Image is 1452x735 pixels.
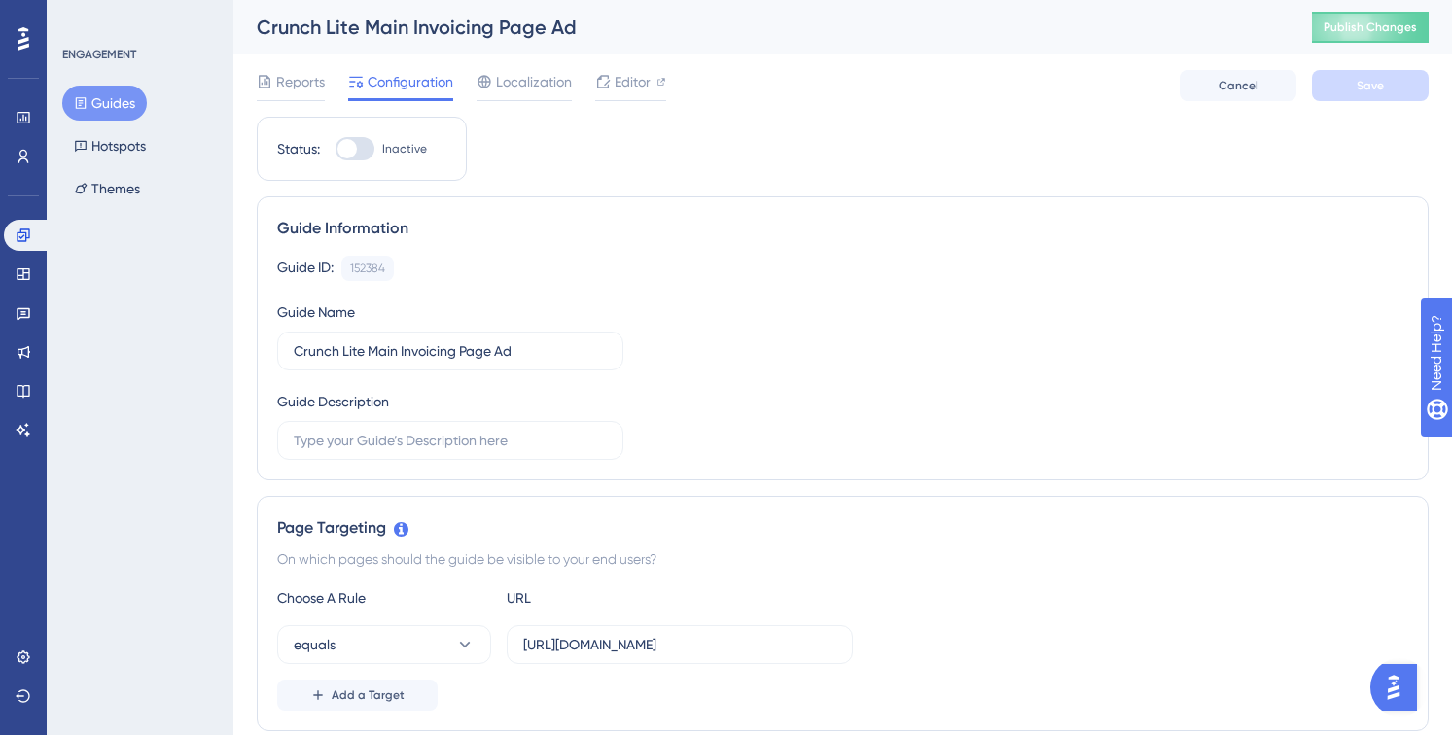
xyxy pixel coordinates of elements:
[350,261,385,276] div: 152384
[62,86,147,121] button: Guides
[277,137,320,160] div: Status:
[277,300,355,324] div: Guide Name
[294,633,336,656] span: equals
[1219,78,1258,93] span: Cancel
[277,680,438,711] button: Add a Target
[277,516,1408,540] div: Page Targeting
[1180,70,1296,101] button: Cancel
[257,14,1263,41] div: Crunch Lite Main Invoicing Page Ad
[277,390,389,413] div: Guide Description
[1324,19,1417,35] span: Publish Changes
[332,687,405,703] span: Add a Target
[1312,12,1429,43] button: Publish Changes
[294,430,607,451] input: Type your Guide’s Description here
[523,634,836,655] input: yourwebsite.com/path
[62,47,136,62] div: ENGAGEMENT
[507,586,721,610] div: URL
[382,141,427,157] span: Inactive
[277,256,334,281] div: Guide ID:
[368,70,453,93] span: Configuration
[62,128,158,163] button: Hotspots
[276,70,325,93] span: Reports
[277,547,1408,571] div: On which pages should the guide be visible to your end users?
[615,70,651,93] span: Editor
[1357,78,1384,93] span: Save
[46,5,122,28] span: Need Help?
[1312,70,1429,101] button: Save
[62,171,152,206] button: Themes
[277,586,491,610] div: Choose A Rule
[277,217,1408,240] div: Guide Information
[496,70,572,93] span: Localization
[1370,658,1429,717] iframe: UserGuiding AI Assistant Launcher
[277,625,491,664] button: equals
[294,340,607,362] input: Type your Guide’s Name here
